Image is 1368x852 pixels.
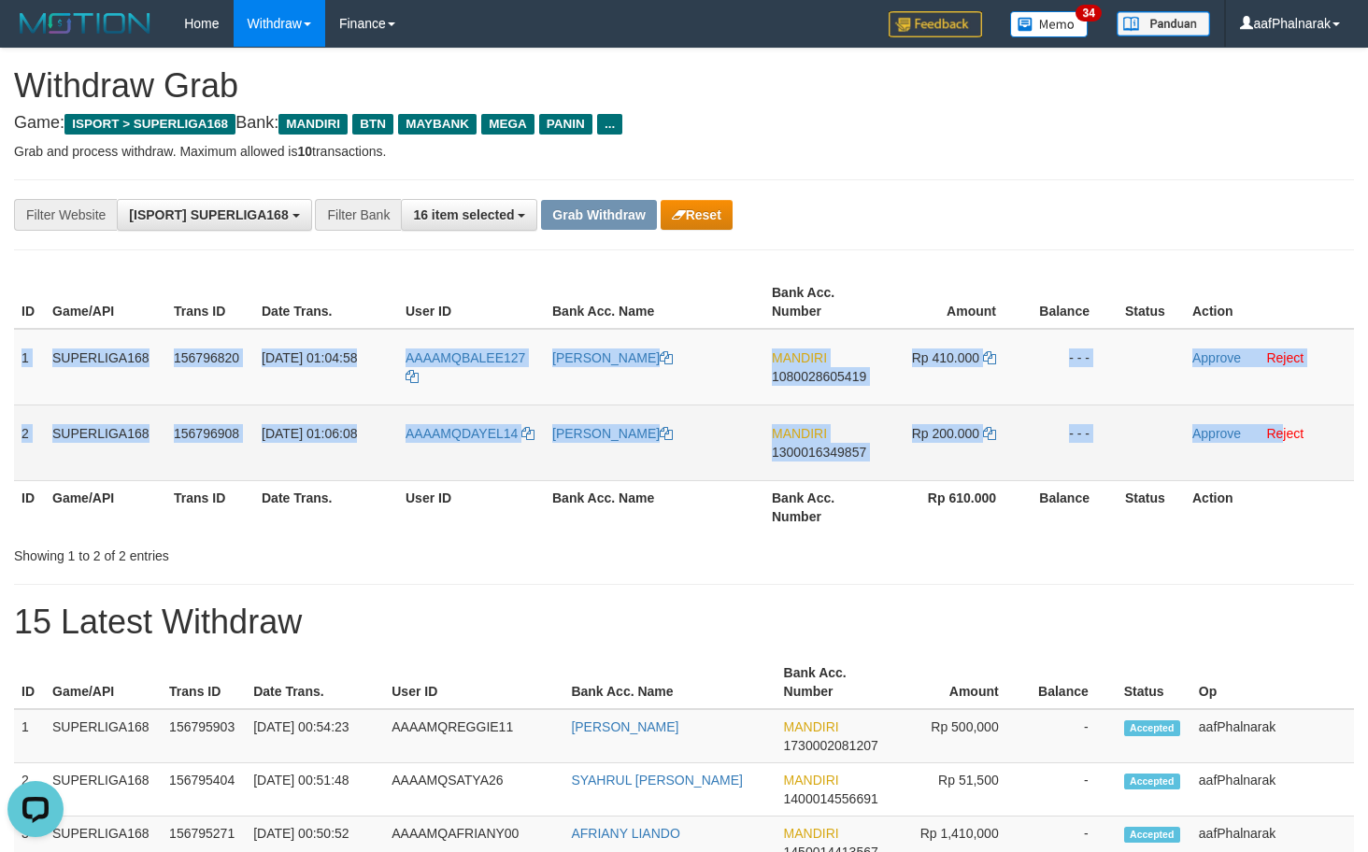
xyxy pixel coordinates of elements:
[352,114,393,135] span: BTN
[777,656,891,709] th: Bank Acc. Number
[1117,656,1191,709] th: Status
[772,350,827,365] span: MANDIRI
[1191,763,1354,816] td: aafPhalnarak
[563,656,776,709] th: Bank Acc. Name
[45,276,166,329] th: Game/API
[14,142,1354,161] p: Grab and process withdraw. Maximum allowed is transactions.
[1027,763,1117,816] td: -
[14,405,45,480] td: 2
[545,480,764,533] th: Bank Acc. Name
[162,656,246,709] th: Trans ID
[162,709,246,763] td: 156795903
[1024,329,1118,405] td: - - -
[14,539,556,565] div: Showing 1 to 2 of 2 entries
[297,144,312,159] strong: 10
[772,426,827,441] span: MANDIRI
[64,114,235,135] span: ISPORT > SUPERLIGA168
[784,826,839,841] span: MANDIRI
[552,350,673,365] a: [PERSON_NAME]
[884,480,1024,533] th: Rp 610.000
[784,738,878,753] span: Copy 1730002081207 to clipboard
[14,276,45,329] th: ID
[315,199,401,231] div: Filter Bank
[784,791,878,806] span: Copy 1400014556691 to clipboard
[571,826,679,841] a: AFRIANY LIANDO
[14,329,45,405] td: 1
[174,350,239,365] span: 156796820
[661,200,733,230] button: Reset
[764,276,884,329] th: Bank Acc. Number
[246,763,384,816] td: [DATE] 00:51:48
[384,656,563,709] th: User ID
[166,276,254,329] th: Trans ID
[1024,276,1118,329] th: Balance
[1185,276,1354,329] th: Action
[1124,774,1180,789] span: Accepted
[406,350,525,365] span: AAAAMQBALEE127
[14,603,1354,641] h1: 15 Latest Withdraw
[162,763,246,816] td: 156795404
[246,656,384,709] th: Date Trans.
[45,405,166,480] td: SUPERLIGA168
[398,480,545,533] th: User ID
[1076,5,1101,21] span: 34
[406,350,525,384] a: AAAAMQBALEE127
[1185,480,1354,533] th: Action
[884,276,1024,329] th: Amount
[254,480,398,533] th: Date Trans.
[784,719,839,734] span: MANDIRI
[1027,709,1117,763] td: -
[14,709,45,763] td: 1
[401,199,537,231] button: 16 item selected
[597,114,622,135] span: ...
[406,426,534,441] a: AAAAMQDAYEL14
[1266,426,1304,441] a: Reject
[1024,405,1118,480] td: - - -
[891,763,1027,816] td: Rp 51,500
[1118,480,1185,533] th: Status
[45,709,162,763] td: SUPERLIGA168
[14,763,45,816] td: 2
[45,480,166,533] th: Game/API
[891,656,1027,709] th: Amount
[246,709,384,763] td: [DATE] 00:54:23
[545,276,764,329] th: Bank Acc. Name
[14,656,45,709] th: ID
[983,350,996,365] a: Copy 410000 to clipboard
[406,426,518,441] span: AAAAMQDAYEL14
[772,369,866,384] span: Copy 1080028605419 to clipboard
[1266,350,1304,365] a: Reject
[413,207,514,222] span: 16 item selected
[129,207,288,222] span: [ISPORT] SUPERLIGA168
[7,7,64,64] button: Open LiveChat chat widget
[481,114,534,135] span: MEGA
[1124,720,1180,736] span: Accepted
[764,480,884,533] th: Bank Acc. Number
[278,114,348,135] span: MANDIRI
[14,199,117,231] div: Filter Website
[14,9,156,37] img: MOTION_logo.png
[1010,11,1089,37] img: Button%20Memo.svg
[45,329,166,405] td: SUPERLIGA168
[1124,827,1180,843] span: Accepted
[1027,656,1117,709] th: Balance
[254,276,398,329] th: Date Trans.
[912,350,979,365] span: Rp 410.000
[772,445,866,460] span: Copy 1300016349857 to clipboard
[1024,480,1118,533] th: Balance
[1192,350,1241,365] a: Approve
[571,773,743,788] a: SYAHRUL [PERSON_NAME]
[784,773,839,788] span: MANDIRI
[262,426,357,441] span: [DATE] 01:06:08
[539,114,592,135] span: PANIN
[117,199,311,231] button: [ISPORT] SUPERLIGA168
[891,709,1027,763] td: Rp 500,000
[1117,11,1210,36] img: panduan.png
[14,114,1354,133] h4: Game: Bank:
[14,67,1354,105] h1: Withdraw Grab
[1191,656,1354,709] th: Op
[45,763,162,816] td: SUPERLIGA168
[983,426,996,441] a: Copy 200000 to clipboard
[384,763,563,816] td: AAAAMQSATYA26
[398,114,477,135] span: MAYBANK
